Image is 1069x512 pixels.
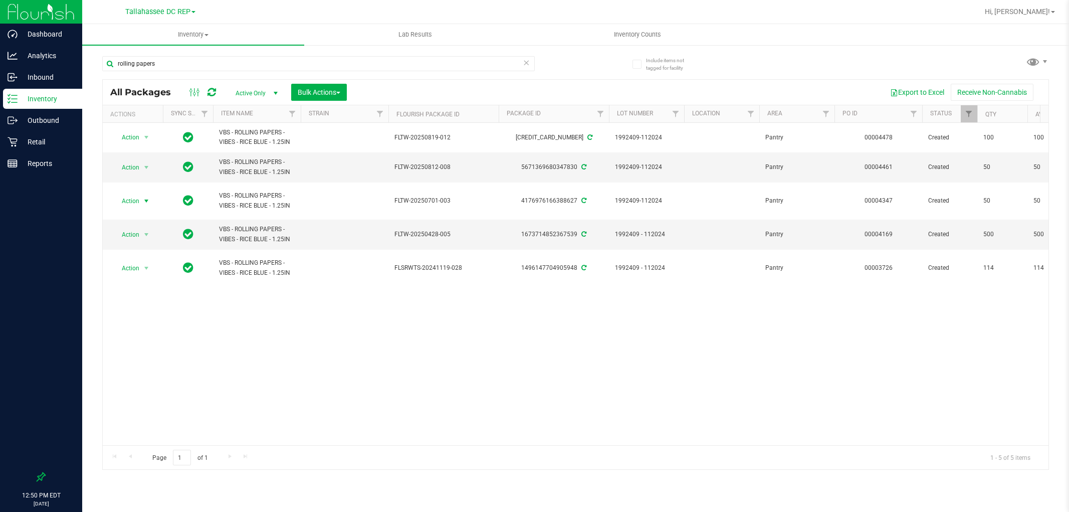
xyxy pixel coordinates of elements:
a: Inventory Counts [526,24,748,45]
span: 1992409 - 112024 [615,263,678,273]
span: Page of 1 [144,450,216,465]
a: Location [692,110,720,117]
span: FLTW-20250428-005 [394,230,493,239]
a: 00004169 [865,231,893,238]
inline-svg: Reports [8,158,18,168]
div: 5671369680347830 [497,162,610,172]
span: Inventory Counts [600,30,675,39]
p: Retail [18,136,78,148]
span: 50 [983,196,1021,206]
a: Filter [818,105,834,122]
a: 00004478 [865,134,893,141]
span: Bulk Actions [298,88,340,96]
span: Created [928,162,971,172]
span: 1992409-112024 [615,133,678,142]
span: 1 - 5 of 5 items [982,450,1038,465]
span: 500 [983,230,1021,239]
span: select [140,130,153,144]
p: Inbound [18,71,78,83]
a: Filter [196,105,213,122]
a: Available [1035,111,1065,118]
inline-svg: Inbound [8,72,18,82]
span: Action [113,160,140,175]
span: Action [113,261,140,275]
a: Filter [372,105,388,122]
span: Lab Results [385,30,446,39]
span: FLTW-20250819-012 [394,133,493,142]
span: Pantry [765,196,828,206]
button: Export to Excel [884,84,951,101]
div: 1496147704905948 [497,263,610,273]
span: Pantry [765,133,828,142]
span: Created [928,133,971,142]
inline-svg: Outbound [8,115,18,125]
inline-svg: Dashboard [8,29,18,39]
a: Filter [906,105,922,122]
a: Lot Number [617,110,653,117]
button: Receive Non-Cannabis [951,84,1033,101]
span: 1992409 - 112024 [615,230,678,239]
span: All Packages [110,87,181,98]
a: Status [930,110,952,117]
a: 00003726 [865,264,893,271]
span: In Sync [183,194,193,208]
div: 1673714852367539 [497,230,610,239]
p: [DATE] [5,500,78,507]
inline-svg: Retail [8,137,18,147]
a: Strain [309,110,329,117]
span: Tallahassee DC REP [125,8,190,16]
p: Inventory [18,93,78,105]
span: In Sync [183,261,193,275]
span: Action [113,228,140,242]
label: Pin the sidebar to full width on large screens [36,472,46,482]
span: FLTW-20250812-008 [394,162,493,172]
span: VBS - ROLLING PAPERS - VIBES - RICE BLUE - 1.25IN [219,128,295,147]
input: Search Package ID, Item Name, SKU, Lot or Part Number... [102,56,535,71]
a: Item Name [221,110,253,117]
button: Bulk Actions [291,84,347,101]
p: Outbound [18,114,78,126]
span: Pantry [765,162,828,172]
p: Analytics [18,50,78,62]
span: Clear [523,56,530,69]
span: Inventory [82,30,304,39]
a: Filter [743,105,759,122]
span: VBS - ROLLING PAPERS - VIBES - RICE BLUE - 1.25IN [219,157,295,177]
span: select [140,160,153,175]
a: Filter [284,105,301,122]
a: Filter [668,105,684,122]
div: Actions [110,111,159,118]
a: Filter [592,105,609,122]
span: FLTW-20250701-003 [394,196,493,206]
span: select [140,194,153,208]
span: Include items not tagged for facility [646,57,696,72]
span: Created [928,196,971,206]
a: PO ID [842,110,858,117]
a: Area [767,110,782,117]
p: Dashboard [18,28,78,40]
a: Inventory [82,24,304,45]
span: FLSRWTS-20241119-028 [394,263,493,273]
a: Qty [985,111,996,118]
span: Action [113,130,140,144]
span: 1992409-112024 [615,162,678,172]
span: Sync from Compliance System [580,264,586,271]
inline-svg: Analytics [8,51,18,61]
span: 114 [983,263,1021,273]
span: Action [113,194,140,208]
span: Created [928,263,971,273]
span: Pantry [765,263,828,273]
span: VBS - ROLLING PAPERS - VIBES - RICE BLUE - 1.25IN [219,191,295,210]
inline-svg: Inventory [8,94,18,104]
span: VBS - ROLLING PAPERS - VIBES - RICE BLUE - 1.25IN [219,258,295,277]
iframe: Resource center unread badge [30,430,42,442]
span: Sync from Compliance System [586,134,592,141]
span: In Sync [183,227,193,241]
input: 1 [173,450,191,465]
a: Flourish Package ID [396,111,460,118]
span: In Sync [183,130,193,144]
span: 1992409-112024 [615,196,678,206]
a: 00004347 [865,197,893,204]
span: In Sync [183,160,193,174]
span: Sync from Compliance System [580,197,586,204]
